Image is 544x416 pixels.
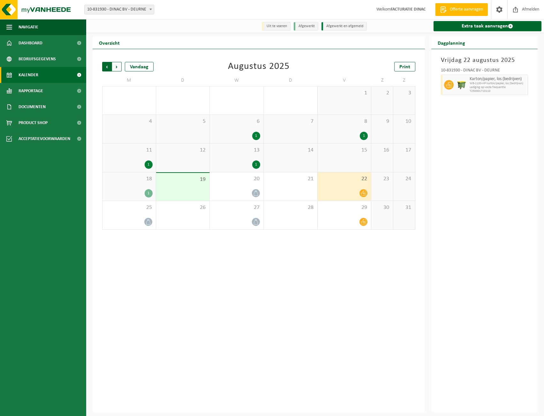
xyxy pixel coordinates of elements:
td: Z [371,75,393,86]
a: Offerte aanvragen [435,3,488,16]
span: Lediging op vaste frequentie [470,85,526,89]
span: 5 [159,118,207,125]
td: M [102,75,156,86]
span: 24 [397,175,412,182]
span: 18 [106,175,153,182]
td: D [264,75,318,86]
span: 20 [213,175,260,182]
div: 1 [360,132,368,140]
span: 11 [106,147,153,154]
div: 1 [145,160,153,169]
span: 14 [267,147,314,154]
a: Extra taak aanvragen [434,21,542,31]
span: 2 [374,90,390,97]
span: 27 [213,204,260,211]
span: 12 [159,147,207,154]
span: Navigatie [19,19,38,35]
li: Afgewerkt [294,22,318,31]
span: T250001710110 [470,89,526,93]
td: W [210,75,264,86]
span: 6 [213,118,260,125]
h2: Overzicht [93,36,126,49]
span: 23 [374,175,390,182]
span: 1 [321,90,368,97]
span: WB-1100-HP karton/papier, los (bedrijven) [470,82,526,85]
span: 19 [159,176,207,183]
span: 4 [106,118,153,125]
td: V [318,75,372,86]
span: Acceptatievoorwaarden [19,131,70,147]
div: Vandaag [125,62,154,71]
span: 29 [321,204,368,211]
span: Kalender [19,67,38,83]
li: Afgewerkt en afgemeld [321,22,367,31]
td: D [156,75,210,86]
span: Bedrijfsgegevens [19,51,56,67]
span: 30 [374,204,390,211]
span: 26 [159,204,207,211]
span: 10-831930 - DINAC BV - DEURNE [84,5,154,14]
span: Rapportage [19,83,43,99]
span: 28 [267,204,314,211]
span: 13 [213,147,260,154]
li: Uit te voeren [262,22,291,31]
span: 22 [321,175,368,182]
div: 1 [145,189,153,197]
span: 9 [374,118,390,125]
span: Documenten [19,99,46,115]
span: Vorige [102,62,112,71]
div: 10-831930 - DINAC BV - DEURNE [441,68,528,75]
span: 8 [321,118,368,125]
span: 7 [267,118,314,125]
img: WB-1100-HPE-GN-50 [457,80,466,90]
span: 25 [106,204,153,211]
span: Print [399,64,410,70]
span: 15 [321,147,368,154]
h2: Dagplanning [431,36,472,49]
div: 1 [252,160,260,169]
span: 10-831930 - DINAC BV - DEURNE [85,5,154,14]
h3: Vrijdag 22 augustus 2025 [441,56,528,65]
a: Print [394,62,415,71]
span: Offerte aanvragen [448,6,485,13]
span: 21 [267,175,314,182]
span: 31 [397,204,412,211]
span: 10 [397,118,412,125]
div: 1 [252,132,260,140]
span: 16 [374,147,390,154]
span: Karton/papier, los (bedrijven) [470,77,526,82]
td: Z [393,75,415,86]
span: 17 [397,147,412,154]
strong: FACTURATIE DINAC [391,7,426,12]
div: Augustus 2025 [228,62,290,71]
span: 3 [397,90,412,97]
span: Product Shop [19,115,48,131]
span: Dashboard [19,35,42,51]
span: Volgende [112,62,122,71]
